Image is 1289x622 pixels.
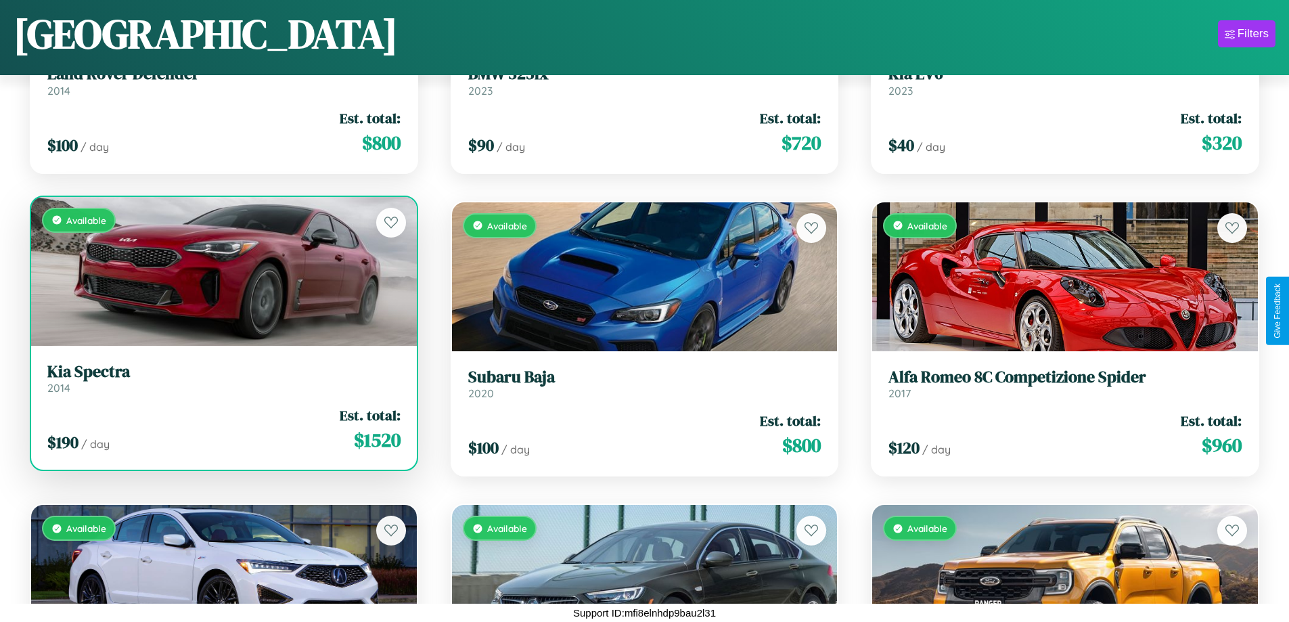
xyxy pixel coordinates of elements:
[340,405,401,425] span: Est. total:
[1238,27,1269,41] div: Filters
[888,386,911,400] span: 2017
[907,220,947,231] span: Available
[922,443,951,456] span: / day
[468,386,494,400] span: 2020
[362,129,401,156] span: $ 800
[1181,411,1242,430] span: Est. total:
[468,84,493,97] span: 2023
[47,362,401,395] a: Kia Spectra2014
[487,220,527,231] span: Available
[573,604,716,622] p: Support ID: mfi8elnhdp9bau2l31
[468,368,821,401] a: Subaru Baja2020
[888,84,913,97] span: 2023
[888,437,920,459] span: $ 120
[501,443,530,456] span: / day
[1202,129,1242,156] span: $ 320
[47,381,70,395] span: 2014
[468,134,494,156] span: $ 90
[888,64,1242,97] a: Kia EV62023
[468,437,499,459] span: $ 100
[487,523,527,534] span: Available
[1181,108,1242,128] span: Est. total:
[888,368,1242,401] a: Alfa Romeo 8C Competizione Spider2017
[81,140,109,154] span: / day
[81,437,110,451] span: / day
[47,134,78,156] span: $ 100
[14,6,398,62] h1: [GEOGRAPHIC_DATA]
[66,215,106,226] span: Available
[888,368,1242,387] h3: Alfa Romeo 8C Competizione Spider
[47,84,70,97] span: 2014
[47,362,401,382] h3: Kia Spectra
[1202,432,1242,459] span: $ 960
[782,432,821,459] span: $ 800
[907,523,947,534] span: Available
[1273,284,1282,338] div: Give Feedback
[782,129,821,156] span: $ 720
[760,108,821,128] span: Est. total:
[468,64,821,97] a: BMW 325ix2023
[468,368,821,387] h3: Subaru Baja
[888,134,914,156] span: $ 40
[497,140,525,154] span: / day
[47,431,78,453] span: $ 190
[340,108,401,128] span: Est. total:
[47,64,401,97] a: Land Rover Defender2014
[917,140,945,154] span: / day
[354,426,401,453] span: $ 1520
[760,411,821,430] span: Est. total:
[1218,20,1275,47] button: Filters
[66,523,106,534] span: Available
